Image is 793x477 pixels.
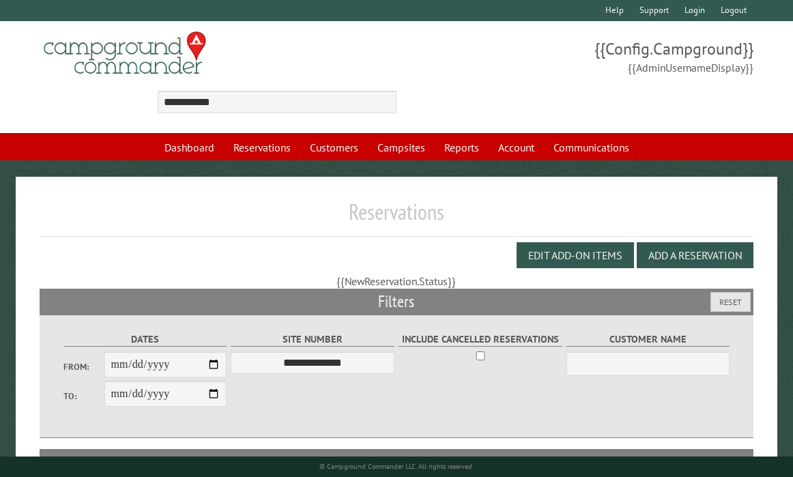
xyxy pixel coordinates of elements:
[40,274,753,289] div: {{NewReservation.Status}}
[566,332,730,347] label: Customer Name
[225,134,299,160] a: Reservations
[467,449,613,473] th: Total
[40,289,753,315] h2: Filters
[130,449,250,473] th: Dates
[251,449,364,473] th: Camper Details
[231,332,394,347] label: Site Number
[302,134,366,160] a: Customers
[63,360,104,373] label: From:
[63,332,227,347] label: Dates
[369,134,433,160] a: Campsites
[637,242,753,268] button: Add a Reservation
[545,134,637,160] a: Communications
[396,38,753,76] span: {{Config.Campground}} {{AdminUsernameDisplay}}
[63,390,104,403] label: To:
[319,462,474,471] small: © Campground Commander LLC. All rights reserved.
[613,449,721,473] th: Due
[517,242,634,268] button: Edit Add-on Items
[490,134,543,160] a: Account
[399,332,562,347] label: Include Cancelled Reservations
[710,292,751,312] button: Reset
[364,449,467,473] th: Customer
[722,449,753,473] th: Edit
[40,27,210,80] img: Campground Commander
[40,199,753,236] h1: Reservations
[436,134,487,160] a: Reports
[46,449,130,473] th: Site
[156,134,222,160] a: Dashboard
